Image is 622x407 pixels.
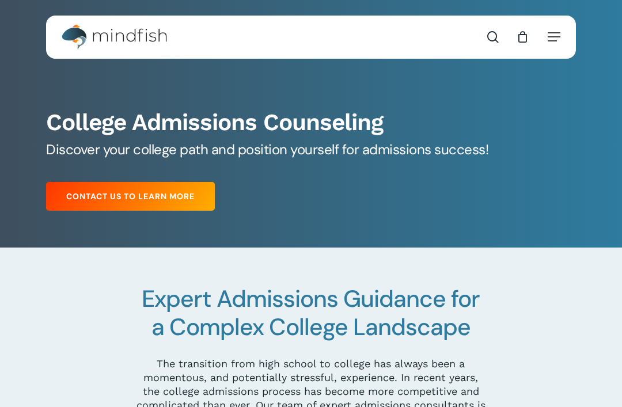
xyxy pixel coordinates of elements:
[46,182,215,211] a: Contact Us to Learn More
[142,284,480,343] span: Expert Admissions Guidance for a Complex College Landscape
[546,331,606,391] iframe: Chatbot
[46,140,488,158] span: Discover your college path and position yourself for admissions success!
[548,31,560,43] a: Navigation Menu
[46,108,383,136] b: College Admissions Counseling
[66,191,195,202] span: Contact Us to Learn More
